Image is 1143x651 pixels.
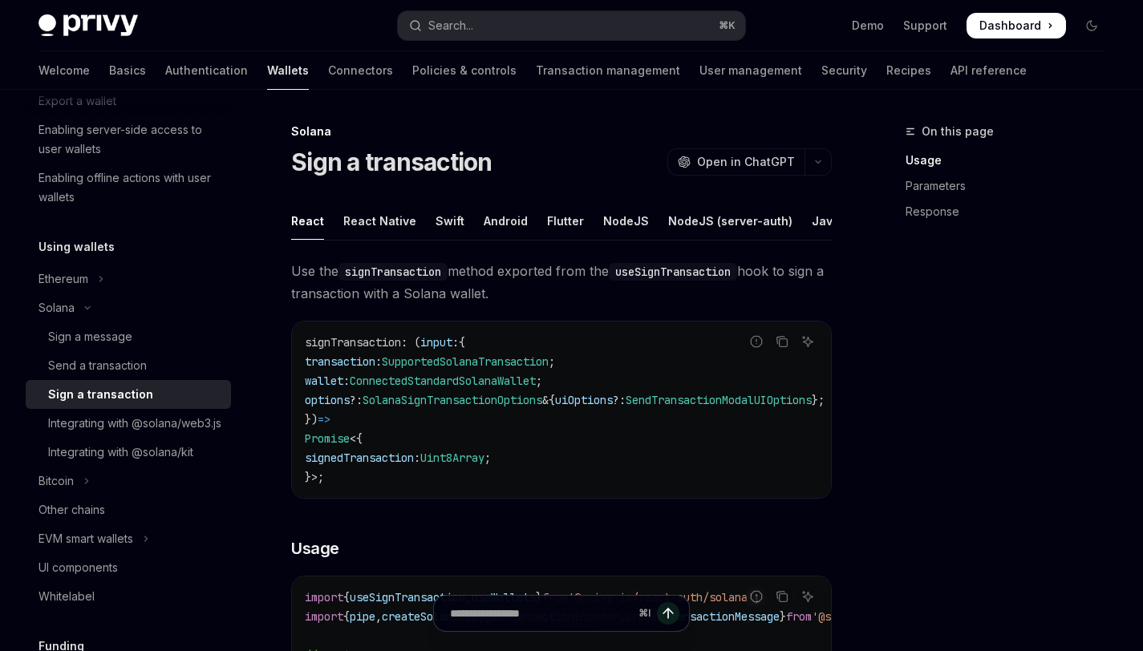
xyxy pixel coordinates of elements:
span: ?: [350,393,363,407]
div: Whitelabel [39,587,95,606]
span: : [343,374,350,388]
span: ; [549,354,555,369]
div: Solana [291,123,832,139]
div: Enabling server-side access to user wallets [39,120,221,159]
span: Usage [291,537,339,560]
span: { [343,590,350,604]
span: : [452,335,459,350]
a: Sign a transaction [26,380,231,409]
a: Send a transaction [26,351,231,380]
span: }>; [305,470,324,484]
div: React Native [343,202,416,240]
span: transaction [305,354,375,369]
span: ?: [613,393,626,407]
div: Integrating with @solana/web3.js [48,414,221,433]
div: Android [484,202,528,240]
span: SolanaSignTransactionOptions [363,393,542,407]
a: Sign a message [26,322,231,351]
div: Bitcoin [39,471,74,491]
h5: Using wallets [39,237,115,257]
div: Sign a message [48,327,132,346]
span: Use the method exported from the hook to sign a transaction with a Solana wallet. [291,260,832,305]
button: Copy the contents from the code block [772,331,792,352]
button: Send message [657,602,679,625]
span: ; [484,451,491,465]
button: Report incorrect code [746,331,767,352]
button: Report incorrect code [746,586,767,607]
span: '@privy-io/react-auth/solana' [568,590,754,604]
a: Basics [109,51,146,90]
a: Usage [906,148,1117,173]
div: EVM smart wallets [39,529,133,548]
span: , [465,590,472,604]
span: On this page [922,122,994,141]
h1: Sign a transaction [291,148,492,176]
span: ; [536,374,542,388]
a: API reference [950,51,1027,90]
span: useSignTransaction [350,590,465,604]
a: Recipes [886,51,931,90]
div: Flutter [547,202,584,240]
div: React [291,202,324,240]
div: NodeJS [603,202,649,240]
a: Policies & controls [412,51,517,90]
span: ⌘ K [719,19,736,32]
button: Toggle Bitcoin section [26,467,231,495]
div: Swift [436,202,464,240]
span: options [305,393,350,407]
a: Integrating with @solana/web3.js [26,409,231,438]
button: Toggle dark mode [1079,13,1104,38]
span: Dashboard [979,18,1041,34]
span: & [542,393,549,407]
button: Ask AI [797,586,818,607]
input: Ask a question... [450,596,632,631]
a: Dashboard [967,13,1066,38]
span: ConnectedStandardSolanaWallet [350,374,536,388]
a: Demo [852,18,884,34]
span: => [318,412,330,427]
button: Ask AI [797,331,818,352]
a: Other chains [26,495,231,524]
div: UI components [39,558,118,577]
span: { [549,393,555,407]
div: Send a transaction [48,356,147,375]
span: : ( [401,335,420,350]
span: wallet [305,374,343,388]
span: signTransaction [305,335,401,350]
span: SupportedSolanaTransaction [382,354,549,369]
span: }; [812,393,825,407]
span: }) [305,412,318,427]
span: Promise [305,431,350,446]
button: Copy the contents from the code block [772,586,792,607]
a: Enabling offline actions with user wallets [26,164,231,212]
span: <{ [350,431,363,446]
div: Sign a transaction [48,385,153,404]
a: Authentication [165,51,248,90]
div: Integrating with @solana/kit [48,443,193,462]
span: from [542,590,568,604]
button: Toggle EVM smart wallets section [26,524,231,553]
span: SendTransactionModalUIOptions [626,393,812,407]
div: Other chains [39,500,105,520]
code: useSignTransaction [609,263,737,281]
span: signedTransaction [305,451,414,465]
a: Parameters [906,173,1117,199]
button: Open in ChatGPT [667,148,805,176]
span: Open in ChatGPT [697,154,795,170]
button: Toggle Ethereum section [26,265,231,293]
a: Security [821,51,867,90]
span: { [459,335,465,350]
button: Toggle Solana section [26,293,231,322]
a: Wallets [267,51,309,90]
a: Welcome [39,51,90,90]
div: Solana [39,298,75,317]
div: Enabling offline actions with user wallets [39,168,221,207]
a: Whitelabel [26,582,231,611]
img: dark logo [39,14,138,37]
a: Connectors [328,51,393,90]
div: Search... [428,16,473,35]
button: Open search [398,11,744,40]
span: } [536,590,542,604]
span: import [305,590,343,604]
div: Ethereum [39,269,88,289]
